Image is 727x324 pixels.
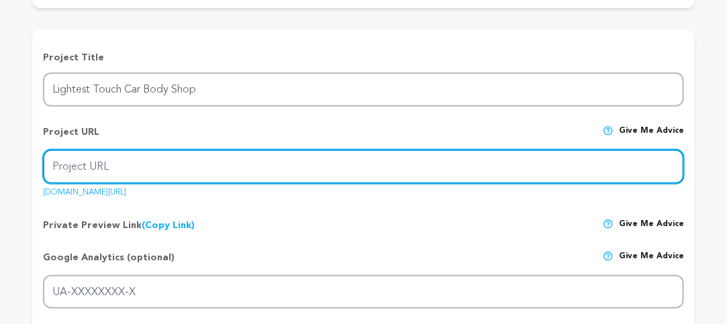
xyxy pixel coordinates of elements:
a: (Copy Link) [142,221,195,230]
span: Give me advice [619,251,684,275]
input: Project Name [43,72,684,107]
p: Project Title [43,51,684,64]
img: help-circle.svg [603,251,614,262]
span: Give me advice [619,125,684,150]
img: help-circle.svg [603,219,614,229]
input: UA-XXXXXXXX-X [43,275,684,309]
p: Project URL [43,125,99,150]
input: Project URL [43,150,684,184]
img: help-circle.svg [603,125,614,136]
p: Private Preview Link [43,219,195,232]
p: Google Analytics (optional) [43,251,175,275]
a: [DOMAIN_NAME][URL] [43,183,126,197]
span: Give me advice [619,219,684,232]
